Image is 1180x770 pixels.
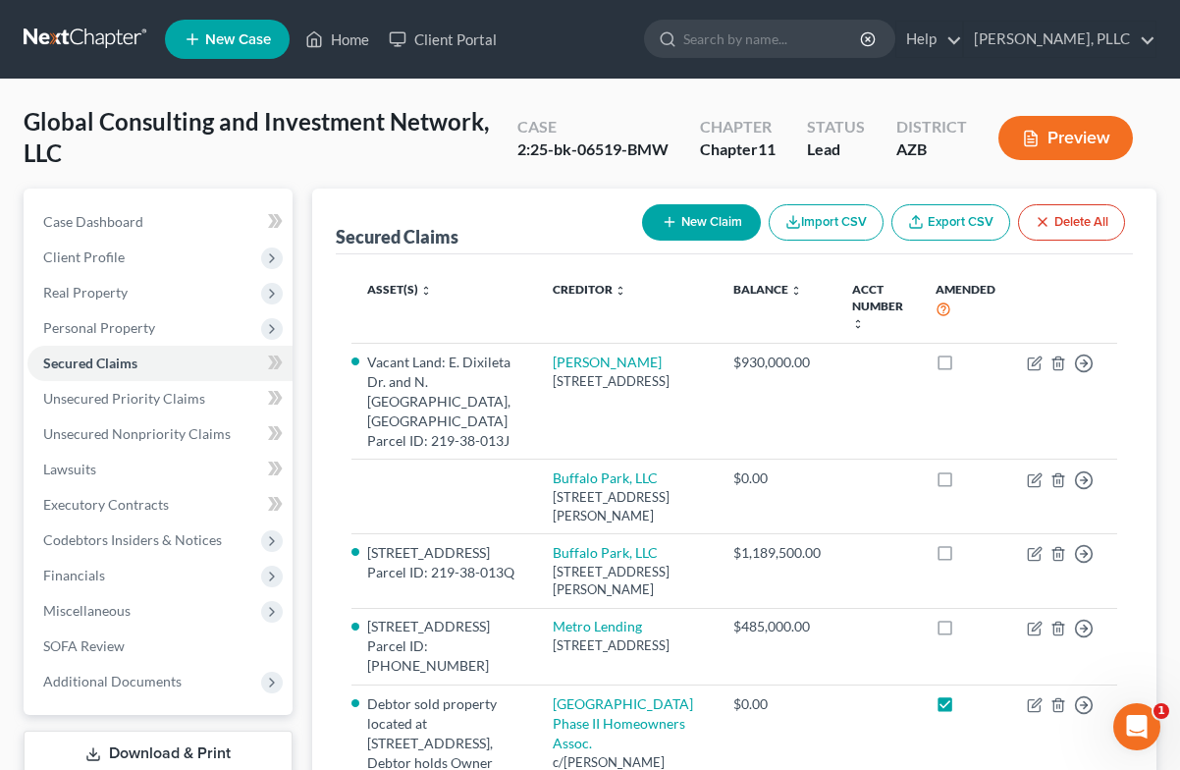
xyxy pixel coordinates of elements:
span: 11 [758,139,776,158]
span: Personal Property [43,319,155,336]
a: Secured Claims [27,346,293,381]
a: Home [295,22,379,57]
div: $0.00 [733,694,821,714]
a: Creditor unfold_more [553,282,626,297]
span: New Case [205,32,271,47]
a: Unsecured Nonpriority Claims [27,416,293,452]
span: Additional Documents [43,673,182,689]
div: Status [807,116,865,138]
a: Client Portal [379,22,507,57]
li: [STREET_ADDRESS] Parcel ID: [PHONE_NUMBER] [367,617,522,676]
span: Codebtors Insiders & Notices [43,531,222,548]
a: Metro Lending [553,618,642,634]
div: [STREET_ADDRESS] [553,636,701,655]
div: [STREET_ADDRESS][PERSON_NAME] [553,563,701,599]
i: unfold_more [852,318,864,330]
span: 1 [1153,703,1169,719]
div: 2:25-bk-06519-BMW [517,138,669,161]
span: Unsecured Nonpriority Claims [43,425,231,442]
a: Export CSV [891,204,1010,241]
iframe: Intercom live chat [1113,703,1160,750]
span: Case Dashboard [43,213,143,230]
a: Balance unfold_more [733,282,802,297]
div: $0.00 [733,468,821,488]
span: Real Property [43,284,128,301]
div: $1,189,500.00 [733,543,821,563]
span: SOFA Review [43,637,125,654]
span: Client Profile [43,248,125,265]
span: Miscellaneous [43,602,131,619]
span: Unsecured Priority Claims [43,390,205,407]
div: Lead [807,138,865,161]
div: Secured Claims [336,225,458,248]
div: $930,000.00 [733,353,821,372]
button: New Claim [642,204,761,241]
a: Asset(s) unfold_more [367,282,432,297]
span: Executory Contracts [43,496,169,513]
a: Buffalo Park, LLC [553,544,658,561]
a: SOFA Review [27,629,293,664]
span: Global Consulting and Investment Network, LLC [24,107,489,167]
a: Unsecured Priority Claims [27,381,293,416]
a: Case Dashboard [27,204,293,240]
span: Secured Claims [43,355,137,371]
li: Vacant Land: E. Dixileta Dr. and N. [GEOGRAPHIC_DATA], [GEOGRAPHIC_DATA] Parcel ID: 219-38-013J [367,353,522,451]
th: Amended [920,270,1011,344]
span: Financials [43,567,105,583]
div: Chapter [700,116,776,138]
li: [STREET_ADDRESS] Parcel ID: 219-38-013Q [367,543,522,582]
i: unfold_more [420,285,432,297]
a: Executory Contracts [27,487,293,522]
div: AZB [896,138,967,161]
div: $485,000.00 [733,617,821,636]
div: Chapter [700,138,776,161]
i: unfold_more [615,285,626,297]
a: [GEOGRAPHIC_DATA] Phase II Homeowners Assoc. [553,695,693,751]
div: District [896,116,967,138]
div: Case [517,116,669,138]
span: Lawsuits [43,461,96,477]
a: [PERSON_NAME], PLLC [964,22,1155,57]
a: Lawsuits [27,452,293,487]
i: unfold_more [790,285,802,297]
button: Preview [998,116,1133,160]
div: [STREET_ADDRESS][PERSON_NAME] [553,488,701,524]
button: Delete All [1018,204,1125,241]
a: Acct Number unfold_more [852,282,903,330]
button: Import CSV [769,204,884,241]
a: Help [896,22,962,57]
input: Search by name... [683,21,863,57]
a: [PERSON_NAME] [553,354,662,370]
div: [STREET_ADDRESS] [553,372,701,391]
a: Buffalo Park, LLC [553,469,658,486]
